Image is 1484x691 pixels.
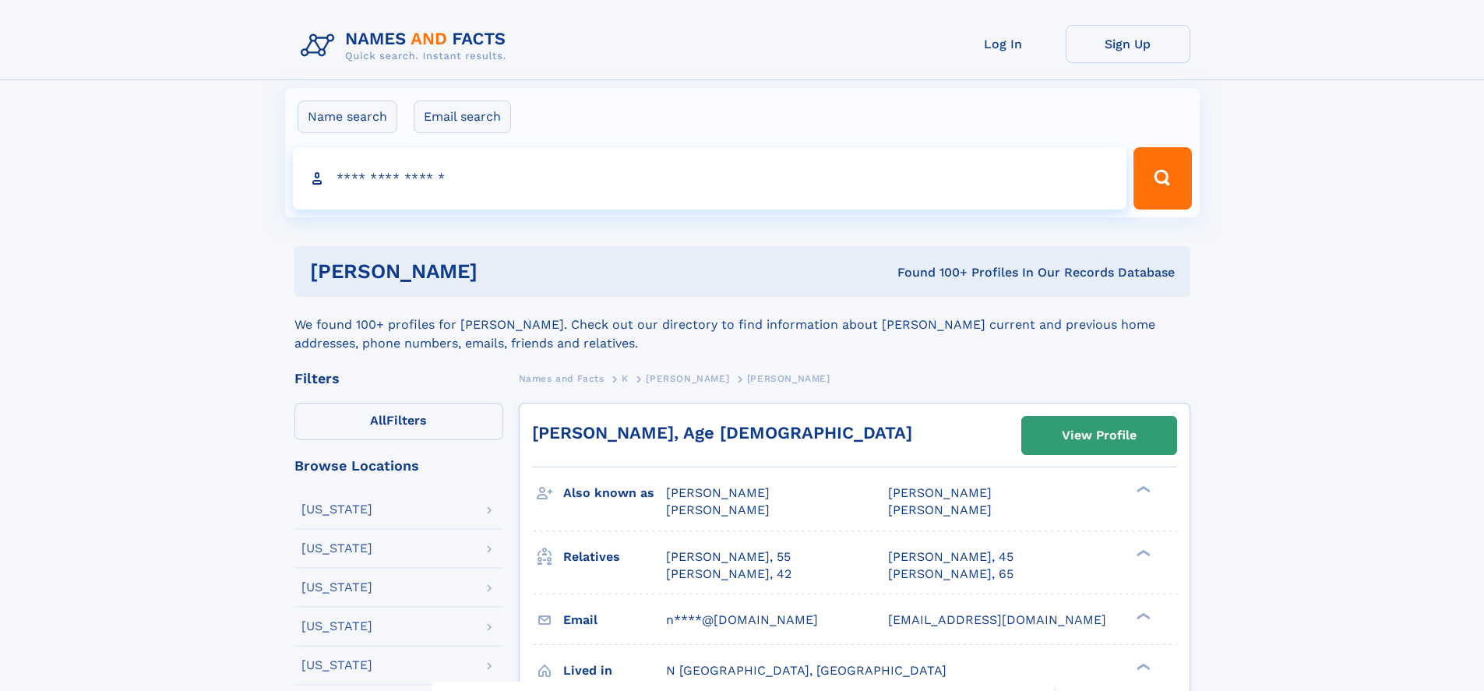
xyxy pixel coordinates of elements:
[294,25,519,67] img: Logo Names and Facts
[1133,661,1151,672] div: ❯
[301,542,372,555] div: [US_STATE]
[622,368,629,388] a: K
[294,297,1190,353] div: We found 100+ profiles for [PERSON_NAME]. Check out our directory to find information about [PERS...
[519,368,605,388] a: Names and Facts
[888,548,1013,566] a: [PERSON_NAME], 45
[414,100,511,133] label: Email search
[666,548,791,566] a: [PERSON_NAME], 55
[1062,418,1137,453] div: View Profile
[1133,548,1151,558] div: ❯
[532,423,912,442] a: [PERSON_NAME], Age [DEMOGRAPHIC_DATA]
[370,413,386,428] span: All
[622,373,629,384] span: K
[1066,25,1190,63] a: Sign Up
[1133,611,1151,621] div: ❯
[941,25,1066,63] a: Log In
[666,502,770,517] span: [PERSON_NAME]
[1133,485,1151,495] div: ❯
[298,100,397,133] label: Name search
[563,480,666,506] h3: Also known as
[666,566,791,583] a: [PERSON_NAME], 42
[666,663,946,678] span: N [GEOGRAPHIC_DATA], [GEOGRAPHIC_DATA]
[301,581,372,594] div: [US_STATE]
[646,373,729,384] span: [PERSON_NAME]
[293,147,1127,210] input: search input
[666,485,770,500] span: [PERSON_NAME]
[646,368,729,388] a: [PERSON_NAME]
[310,262,688,281] h1: [PERSON_NAME]
[888,566,1013,583] a: [PERSON_NAME], 65
[301,503,372,516] div: [US_STATE]
[888,485,992,500] span: [PERSON_NAME]
[294,459,503,473] div: Browse Locations
[563,658,666,684] h3: Lived in
[294,372,503,386] div: Filters
[1133,147,1191,210] button: Search Button
[888,612,1106,627] span: [EMAIL_ADDRESS][DOMAIN_NAME]
[747,373,830,384] span: [PERSON_NAME]
[301,620,372,633] div: [US_STATE]
[563,607,666,633] h3: Email
[294,403,503,440] label: Filters
[687,264,1175,281] div: Found 100+ Profiles In Our Records Database
[888,502,992,517] span: [PERSON_NAME]
[301,659,372,672] div: [US_STATE]
[1022,417,1176,454] a: View Profile
[563,544,666,570] h3: Relatives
